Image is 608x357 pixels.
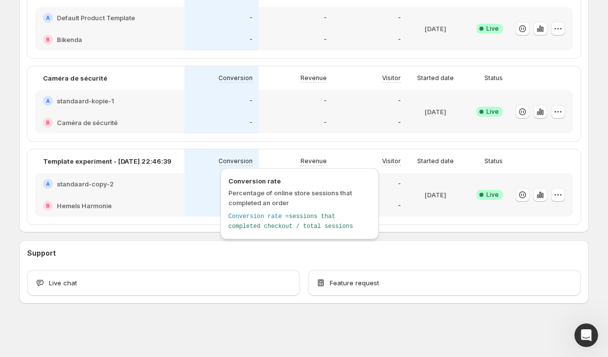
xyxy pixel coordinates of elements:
[46,37,50,43] h2: B
[382,157,401,165] p: Visitor
[398,36,401,44] p: -
[218,74,253,82] p: Conversion
[15,281,23,289] button: Upload attachment
[30,80,179,108] div: Handy tips: Sharing your issue screenshots and page links helps us troubleshoot your issue faster
[425,107,446,117] p: [DATE]
[46,120,50,126] h2: B
[250,97,253,105] p: -
[324,97,327,105] p: -
[398,119,401,127] p: -
[27,248,56,258] h3: Support
[398,14,401,22] p: -
[57,35,82,45] h2: Bikenda
[425,24,446,34] p: [DATE]
[228,213,353,230] span: sessions that completed checkout / total sessions
[57,179,114,189] h2: standaard-copy-2
[228,213,289,220] span: Conversion rate =
[417,74,454,82] p: Started date
[48,5,147,12] h1: GemX: CRO & A/B Testing
[574,323,598,347] iframe: Intercom live chat
[250,119,253,127] p: -
[382,74,401,82] p: Visitor
[324,119,327,127] p: -
[218,157,253,165] p: Conversion
[486,25,499,33] span: Live
[155,4,174,23] button: Home
[57,13,135,23] h2: Default Product Template
[46,15,50,21] h2: A
[398,202,401,210] p: -
[484,74,503,82] p: Status
[250,36,253,44] p: -
[31,281,39,289] button: Emoji picker
[28,5,44,21] img: Profile image for Antony
[484,157,503,165] p: Status
[57,96,114,106] h2: standaard-kopie-1
[49,278,77,288] span: Live chat
[425,190,446,200] p: [DATE]
[47,281,55,289] button: Gif picker
[57,201,112,211] h2: Hemels Harmonie
[46,181,50,187] h2: A
[330,278,379,288] span: Feature request
[228,189,352,207] span: Percentage of online store sessions that completed an order
[486,191,499,199] span: Live
[228,176,371,186] span: Conversion rate
[57,118,118,128] h2: Caméra de sécurité
[46,203,50,209] h2: B
[250,14,253,22] p: -
[398,97,401,105] p: -
[8,261,189,277] textarea: Message…
[324,36,327,44] p: -
[324,14,327,22] p: -
[43,156,172,166] p: Template experiment - [DATE] 22:46:39
[398,180,401,188] p: -
[301,74,327,82] p: Revenue
[417,157,454,165] p: Started date
[301,157,327,165] p: Revenue
[63,281,71,289] button: Start recording
[6,4,25,23] button: go back
[43,73,107,83] p: Caméra de sécurité
[174,4,191,22] div: Close
[486,108,499,116] span: Live
[56,12,95,22] p: Back [DATE]
[170,277,185,293] button: Send a message…
[46,98,50,104] h2: A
